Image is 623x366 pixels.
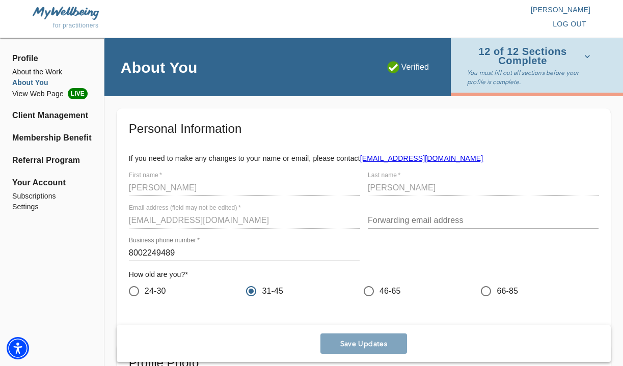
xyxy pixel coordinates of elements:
[380,285,401,297] span: 46-65
[12,52,92,65] span: Profile
[129,269,599,280] h6: How old are you? *
[12,191,92,202] a: Subscriptions
[553,18,586,31] span: log out
[12,67,92,77] a: About the Work
[497,285,518,297] span: 66-85
[12,109,92,122] a: Client Management
[368,173,400,179] label: Last name
[467,47,590,65] span: 12 of 12 Sections Complete
[467,44,594,68] button: 12 of 12 Sections Complete
[7,337,29,359] div: Accessibility Menu
[129,173,162,179] label: First name
[121,58,198,77] h4: About You
[360,154,483,162] a: [EMAIL_ADDRESS][DOMAIN_NAME]
[33,7,99,19] img: MyWellbeing
[12,177,92,189] span: Your Account
[387,61,429,73] p: Verified
[129,121,599,137] h5: Personal Information
[12,154,92,166] a: Referral Program
[12,77,92,88] a: About You
[129,238,200,244] label: Business phone number
[12,88,92,99] li: View Web Page
[12,202,92,212] a: Settings
[68,88,88,99] span: LIVE
[53,22,99,29] span: for practitioners
[129,153,599,163] p: If you need to make any changes to your name or email, please contact
[262,285,283,297] span: 31-45
[467,68,594,87] p: You must fill out all sections before your profile is complete.
[145,285,166,297] span: 24-30
[12,88,92,99] a: View Web PageLIVE
[12,132,92,144] a: Membership Benefits
[312,5,591,15] p: [PERSON_NAME]
[549,15,590,34] button: log out
[129,205,241,211] label: Email address (field may not be edited)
